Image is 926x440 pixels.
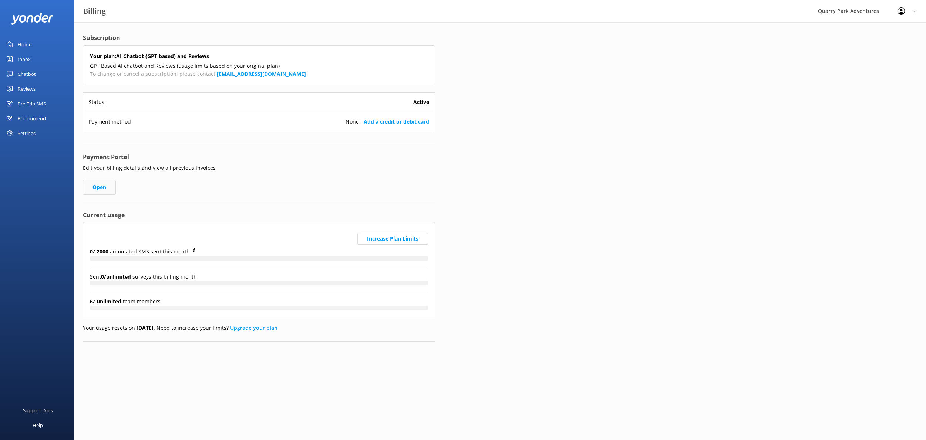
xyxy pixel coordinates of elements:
[137,324,154,331] strong: [DATE]
[413,98,429,106] b: Active
[90,273,428,281] p: Sent surveys this billing month
[83,33,435,43] h4: Subscription
[90,62,428,70] p: GPT Based AI chatbot and Reviews (usage limits based on your original plan)
[83,164,435,172] p: Edit your billing details and view all previous invoices
[89,98,104,106] p: Status
[90,248,428,256] p: automated SMS sent this month
[23,403,53,418] div: Support Docs
[11,13,54,25] img: yonder-white-logo.png
[89,118,131,126] p: Payment method
[18,81,36,96] div: Reviews
[90,70,428,78] p: To change or cancel a subscription, please contact
[83,152,435,162] h4: Payment Portal
[346,118,429,126] span: None -
[18,37,31,52] div: Home
[90,52,428,60] h5: Your plan: AI Chatbot (GPT based) and Reviews
[217,70,306,77] a: [EMAIL_ADDRESS][DOMAIN_NAME]
[18,96,46,111] div: Pre-Trip SMS
[18,52,31,67] div: Inbox
[90,248,110,255] strong: 0 / 2000
[364,118,429,125] a: Add a credit or debit card
[33,418,43,433] div: Help
[18,67,36,81] div: Chatbot
[83,5,106,17] h3: Billing
[101,273,132,280] strong: 0 / unlimited
[83,324,435,332] p: Your usage resets on . Need to increase your limits?
[357,233,428,245] button: Increase Plan Limits
[18,111,46,126] div: Recommend
[357,229,428,248] a: Increase Plan Limits
[83,211,435,220] h4: Current usage
[230,324,277,331] a: Upgrade your plan
[90,298,123,305] strong: 6 / unlimited
[83,180,116,195] a: Open
[18,126,36,141] div: Settings
[90,298,428,306] p: team members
